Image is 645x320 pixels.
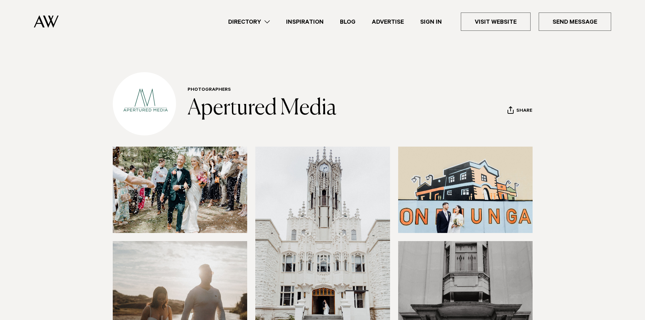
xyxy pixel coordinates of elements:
button: Share [507,106,533,116]
span: Share [516,108,532,114]
a: Blog [332,17,364,26]
img: Auckland Weddings Logo [34,15,59,28]
img: Profile Avatar [113,72,176,135]
a: Send Message [539,13,611,31]
a: Apertured Media [188,98,337,119]
a: Directory [220,17,278,26]
a: Advertise [364,17,412,26]
a: Inspiration [278,17,332,26]
a: Visit Website [461,13,531,31]
a: Photographers [188,87,231,93]
a: Sign In [412,17,450,26]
